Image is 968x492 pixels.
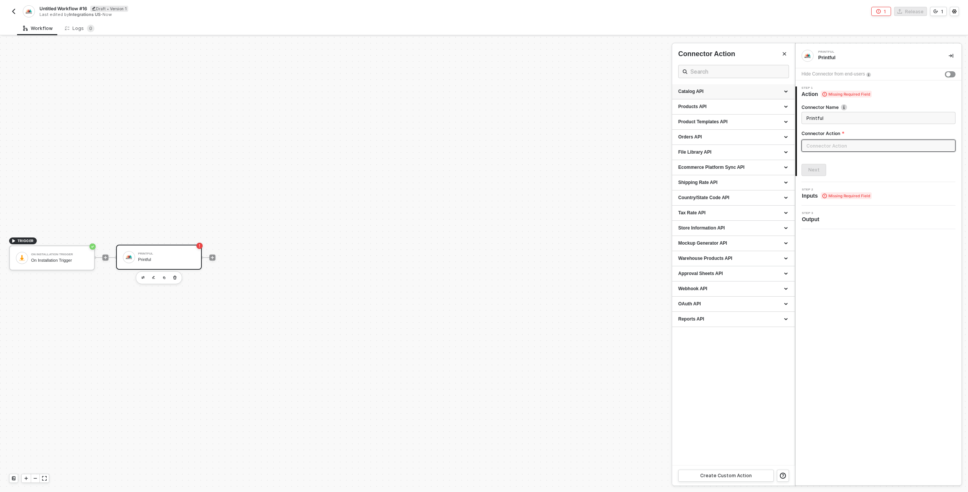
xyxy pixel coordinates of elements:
div: Reports API [678,316,789,322]
img: icon-info [866,72,871,77]
div: Logs [65,25,94,32]
button: Create Custom Action [678,470,774,482]
span: Step 1 [801,86,872,90]
input: Search [690,67,777,76]
div: File Library API [678,149,789,156]
span: Action [801,90,872,98]
div: Create Custom Action [700,473,752,479]
div: Printful [818,54,937,61]
span: icon-error-page [876,9,881,14]
button: Next [801,164,826,176]
span: Missing Required Field [821,192,872,199]
button: Close [780,49,789,58]
div: Mockup Generator API [678,240,789,247]
div: Shipping Rate API [678,179,789,186]
span: Step 2 [802,188,872,191]
label: Connector Name [801,104,955,110]
div: Tax Rate API [678,210,789,216]
div: 1 [941,8,943,15]
div: Workflow [23,25,53,31]
span: Untitled Workflow #16 [39,5,87,12]
div: Webhook API [678,286,789,292]
div: Country/State Code API [678,195,789,201]
div: Approval Sheets API [678,270,789,277]
div: Warehouse Products API [678,255,789,262]
button: back [9,7,18,16]
button: 1 [930,7,947,16]
label: Connector Action [801,130,955,137]
input: Enter description [806,114,949,122]
div: Orders API [678,134,789,140]
button: 1 [871,7,891,16]
span: icon-edit [92,6,96,11]
span: icon-play [24,476,28,481]
img: back [11,8,17,14]
span: icon-expand [42,476,47,481]
div: Hide Connector from end-users [801,71,865,78]
sup: 0 [87,25,94,32]
img: integration-icon [804,52,811,59]
div: Catalog API [678,88,789,95]
div: Step 1Action Missing Required FieldConnector Nameicon-infoConnector ActionNext [795,86,962,176]
span: Integrations US [69,12,101,17]
span: icon-minus [33,476,38,481]
div: OAuth API [678,301,789,307]
div: Printful [818,50,932,53]
div: Draft • Version 1 [90,6,128,12]
span: icon-search [683,69,687,75]
div: Ecommerce Platform Sync API [678,164,789,171]
span: Output [802,215,822,223]
img: integration-icon [25,8,32,15]
span: icon-collapse-right [949,53,953,58]
span: Inputs [802,192,872,200]
input: Connector Action [801,140,955,152]
span: icon-versioning [933,9,938,14]
div: Product Templates API [678,119,789,125]
button: Release [894,7,927,16]
div: Connector Action [678,49,789,59]
div: 1 [884,8,886,15]
div: Products API [678,104,789,110]
img: icon-info [841,104,847,110]
span: Missing Required Field [821,91,872,97]
div: Store Information API [678,225,789,231]
span: icon-settings [952,9,957,14]
div: Last edited by - Now [39,12,483,17]
span: Step 3 [802,212,822,215]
